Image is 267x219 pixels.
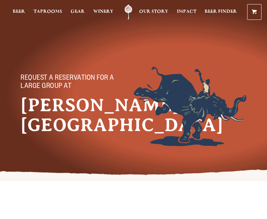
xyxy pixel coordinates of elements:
h1: [PERSON_NAME][GEOGRAPHIC_DATA] [21,95,134,135]
a: Beer [13,4,25,20]
span: Impact [177,9,196,14]
a: Beer Finder [205,4,237,20]
a: Our Story [139,4,168,20]
p: Request a reservation for a large group at [21,75,134,91]
a: Winery [93,4,113,20]
span: Beer [13,9,25,14]
span: Winery [93,9,113,14]
a: Impact [177,4,196,20]
span: Beer Finder [205,9,237,14]
span: Our Story [139,9,168,14]
a: Taprooms [34,4,62,20]
a: Odell Home [120,4,137,20]
img: Foreground404 [134,67,247,146]
span: Taprooms [34,9,62,14]
span: Gear [71,9,85,14]
a: Gear [71,4,85,20]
